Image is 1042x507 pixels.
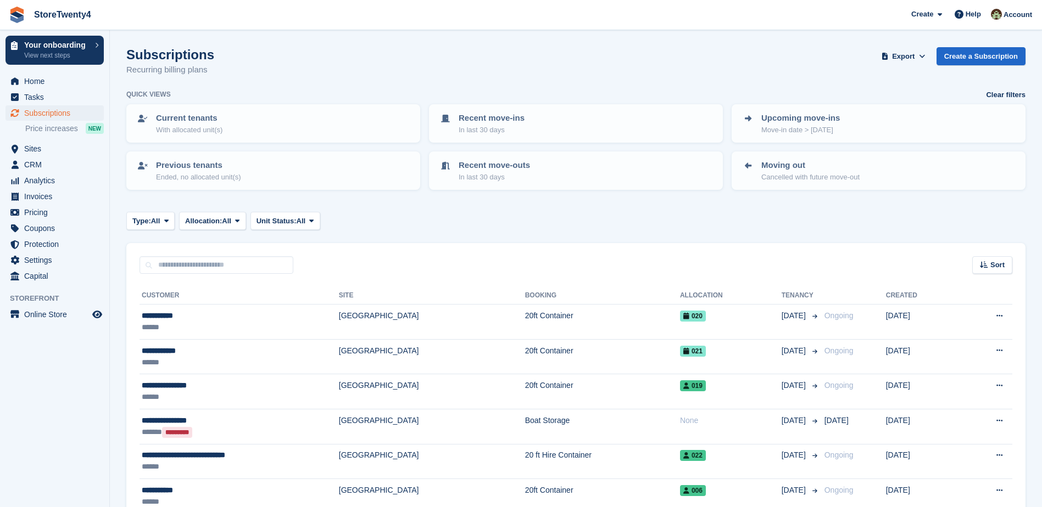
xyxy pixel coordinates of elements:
span: 021 [680,346,706,357]
p: Recent move-ins [459,112,525,125]
th: Site [339,287,525,305]
td: [GEOGRAPHIC_DATA] [339,305,525,340]
p: Recent move-outs [459,159,530,172]
a: menu [5,157,104,172]
td: [GEOGRAPHIC_DATA] [339,374,525,409]
td: 20ft Container [525,339,680,374]
a: Preview store [91,308,104,321]
p: Upcoming move-ins [761,112,840,125]
a: Previous tenants Ended, no allocated unit(s) [127,153,419,189]
a: Create a Subscription [937,47,1026,65]
a: menu [5,236,104,252]
span: Subscriptions [24,105,90,121]
span: [DATE] [782,485,808,496]
th: Allocation [680,287,782,305]
a: menu [5,221,104,236]
span: 006 [680,485,706,496]
button: Unit Status: All [250,212,320,230]
th: Booking [525,287,680,305]
img: Lee Hanlon [991,9,1002,20]
span: Export [892,51,915,62]
span: 020 [680,311,706,322]
span: [DATE] [782,310,808,322]
span: Ongoing [824,450,854,459]
img: stora-icon-8386f47178a22dfd0bd8f6a31ec36ba5ce8667c1dd55bd0f319d3a0aa187defe.svg [9,7,25,23]
p: In last 30 days [459,125,525,136]
td: 20ft Container [525,374,680,409]
span: All [297,216,306,227]
span: Invoices [24,189,90,204]
span: Help [966,9,981,20]
span: Account [1004,9,1032,20]
span: Ongoing [824,381,854,390]
span: CRM [24,157,90,172]
h6: Quick views [126,89,171,99]
span: Tasks [24,89,90,105]
p: Your onboarding [24,41,90,49]
a: Moving out Cancelled with future move-out [733,153,1024,189]
p: Ended, no allocated unit(s) [156,172,241,183]
td: 20ft Container [525,305,680,340]
span: [DATE] [782,380,808,391]
span: Sort [990,260,1005,271]
span: 019 [680,380,706,391]
span: Capital [24,268,90,284]
p: Current tenants [156,112,222,125]
a: menu [5,307,104,322]
td: [DATE] [886,339,959,374]
a: menu [5,173,104,188]
a: menu [5,105,104,121]
span: Analytics [24,173,90,188]
a: menu [5,268,104,284]
a: menu [5,89,104,105]
span: [DATE] [824,416,849,425]
th: Tenancy [782,287,820,305]
span: All [222,216,231,227]
td: [DATE] [886,374,959,409]
p: Move-in date > [DATE] [761,125,840,136]
span: [DATE] [782,345,808,357]
span: 022 [680,450,706,461]
span: Online Store [24,307,90,322]
a: menu [5,252,104,268]
p: Cancelled with future move-out [761,172,860,183]
div: NEW [86,123,104,134]
span: Settings [24,252,90,268]
td: [DATE] [886,409,959,444]
a: Recent move-ins In last 30 days [430,105,722,142]
a: Recent move-outs In last 30 days [430,153,722,189]
span: Pricing [24,205,90,220]
a: menu [5,205,104,220]
a: Current tenants With allocated unit(s) [127,105,419,142]
span: All [151,216,160,227]
span: Type: [132,216,151,227]
a: menu [5,189,104,204]
td: [GEOGRAPHIC_DATA] [339,339,525,374]
p: Recurring billing plans [126,64,214,76]
span: [DATE] [782,415,808,426]
td: 20 ft Hire Container [525,444,680,479]
button: Export [879,47,928,65]
p: Previous tenants [156,159,241,172]
td: Boat Storage [525,409,680,444]
span: Create [911,9,933,20]
button: Type: All [126,212,175,230]
span: Home [24,74,90,89]
p: With allocated unit(s) [156,125,222,136]
a: menu [5,74,104,89]
div: None [680,415,782,426]
a: Price increases NEW [25,122,104,134]
span: Ongoing [824,311,854,320]
a: Upcoming move-ins Move-in date > [DATE] [733,105,1024,142]
p: In last 30 days [459,172,530,183]
td: [DATE] [886,305,959,340]
td: [DATE] [886,444,959,479]
a: Your onboarding View next steps [5,36,104,65]
td: [GEOGRAPHIC_DATA] [339,444,525,479]
a: menu [5,141,104,156]
span: Coupons [24,221,90,236]
a: Clear filters [986,89,1026,100]
button: Allocation: All [179,212,246,230]
span: Unit Status: [257,216,297,227]
span: Ongoing [824,486,854,494]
